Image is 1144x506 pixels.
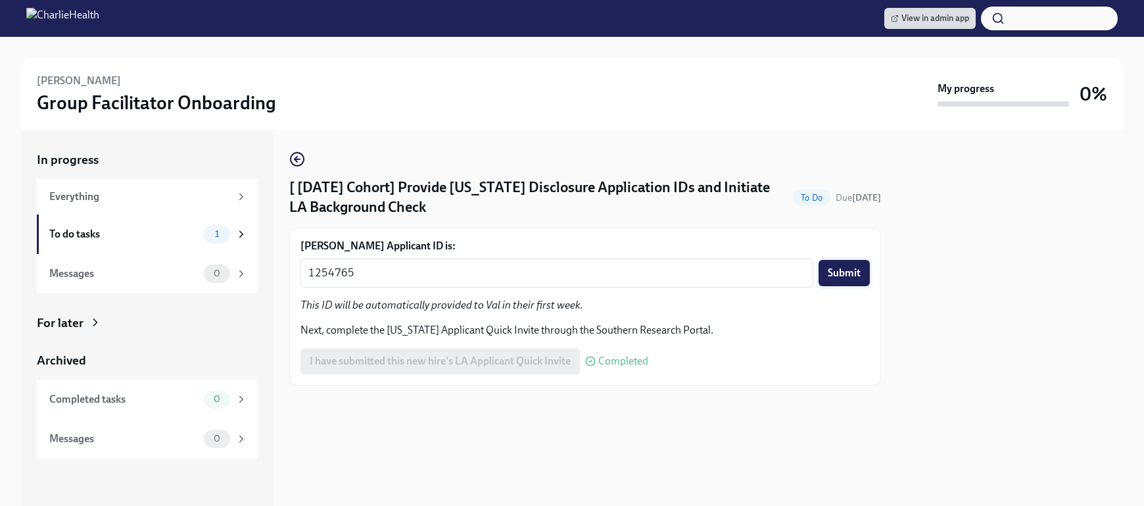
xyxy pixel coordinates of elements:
[49,432,199,446] div: Messages
[37,151,258,168] a: In progress
[598,356,648,367] span: Completed
[828,266,861,280] span: Submit
[206,394,228,404] span: 0
[793,193,830,203] span: To Do
[49,392,199,407] div: Completed tasks
[37,315,83,332] div: For later
[206,268,228,278] span: 0
[26,8,99,29] img: CharlieHealth
[37,315,258,332] a: For later
[852,192,881,203] strong: [DATE]
[819,260,870,286] button: Submit
[289,178,788,217] h4: [ [DATE] Cohort] Provide [US_STATE] Disclosure Application IDs and Initiate LA Background Check
[37,74,121,88] h6: [PERSON_NAME]
[884,8,976,29] a: View in admin app
[49,266,199,281] div: Messages
[49,190,230,204] div: Everything
[300,239,870,253] label: [PERSON_NAME] Applicant ID is:
[836,191,881,204] span: October 1st, 2025 10:00
[836,192,881,203] span: Due
[37,254,258,293] a: Messages0
[49,227,199,241] div: To do tasks
[938,82,994,96] strong: My progress
[37,91,276,114] h3: Group Facilitator Onboarding
[1080,82,1107,106] h3: 0%
[37,419,258,459] a: Messages0
[207,229,227,239] span: 1
[37,215,258,254] a: To do tasks1
[300,323,870,338] p: Next, complete the [US_STATE] Applicant Quick Invite through the Southern Research Portal.
[308,265,805,281] textarea: 1254765
[300,299,583,311] em: This ID will be automatically provided to Val in their first week.
[206,434,228,443] span: 0
[37,380,258,419] a: Completed tasks0
[37,179,258,215] a: Everything
[891,12,969,25] span: View in admin app
[37,352,258,369] a: Archived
